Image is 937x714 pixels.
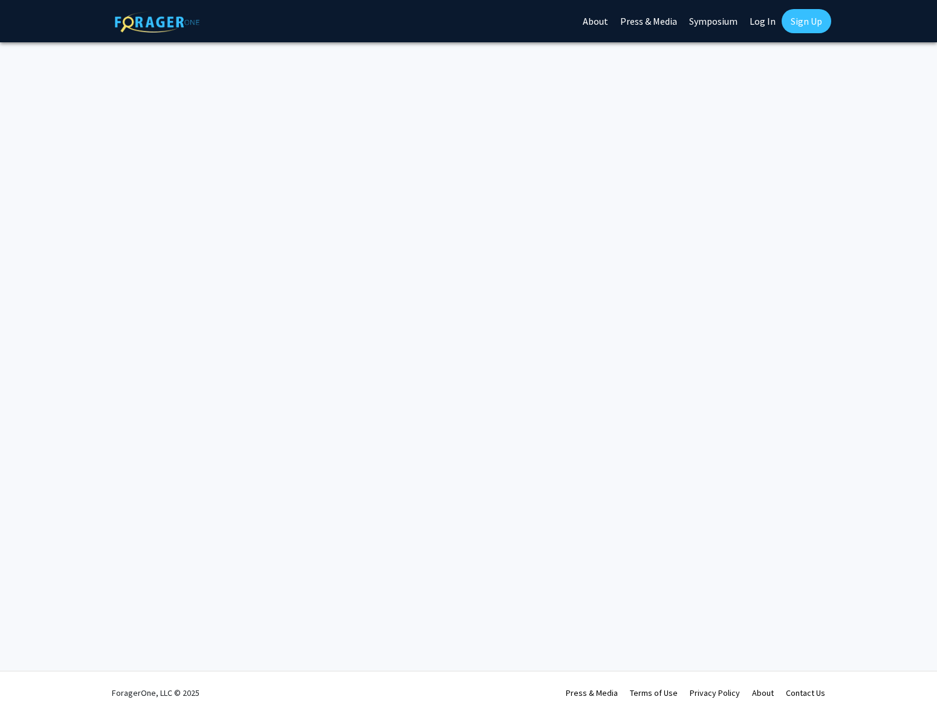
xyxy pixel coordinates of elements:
[786,687,825,698] a: Contact Us
[566,687,618,698] a: Press & Media
[782,9,831,33] a: Sign Up
[112,672,199,714] div: ForagerOne, LLC © 2025
[690,687,740,698] a: Privacy Policy
[752,687,774,698] a: About
[115,11,199,33] img: ForagerOne Logo
[630,687,678,698] a: Terms of Use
